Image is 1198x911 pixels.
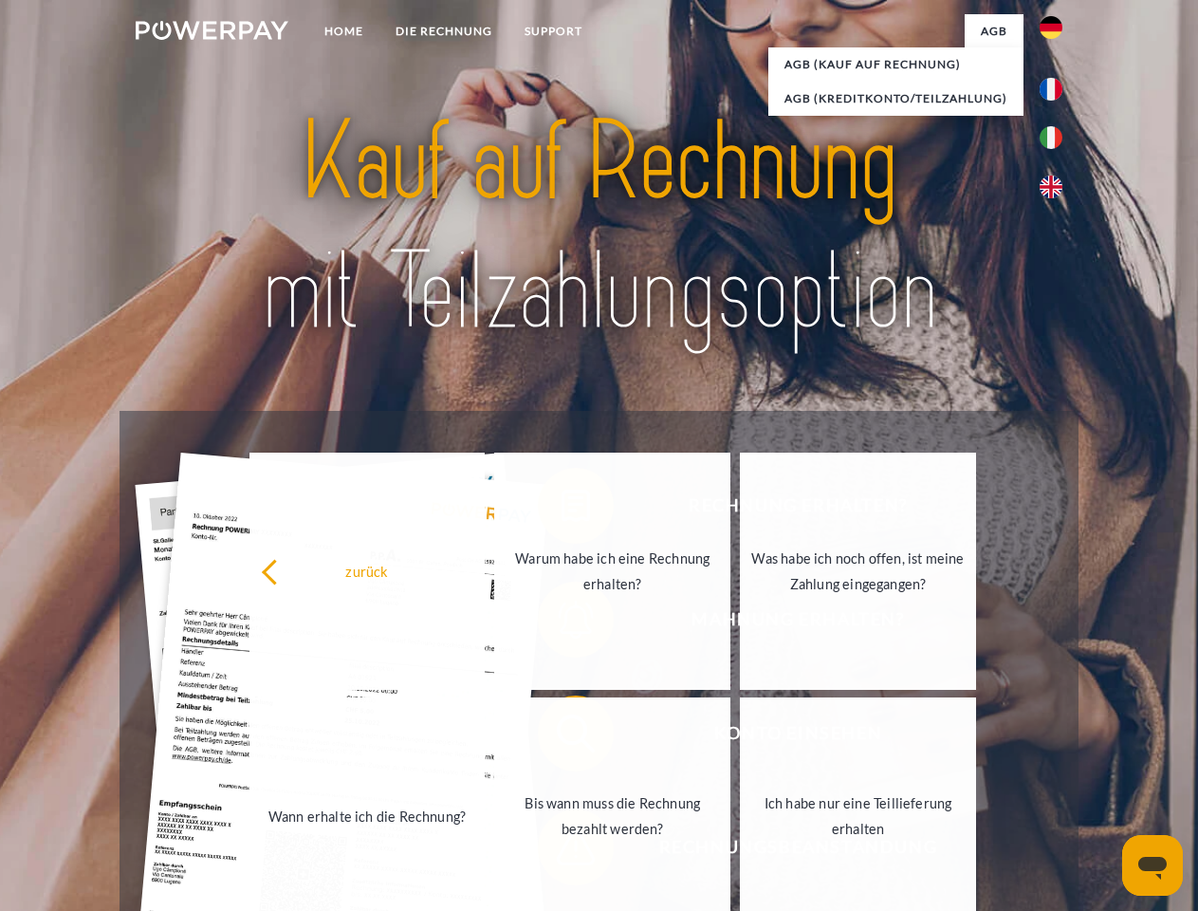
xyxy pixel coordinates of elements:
[768,82,1023,116] a: AGB (Kreditkonto/Teilzahlung)
[965,14,1023,48] a: agb
[181,91,1017,363] img: title-powerpay_de.svg
[136,21,288,40] img: logo-powerpay-white.svg
[751,790,965,842] div: Ich habe nur eine Teillieferung erhalten
[768,47,1023,82] a: AGB (Kauf auf Rechnung)
[379,14,508,48] a: DIE RECHNUNG
[508,14,599,48] a: SUPPORT
[740,453,976,690] a: Was habe ich noch offen, ist meine Zahlung eingegangen?
[751,546,965,597] div: Was habe ich noch offen, ist meine Zahlung eingegangen?
[1040,16,1062,39] img: de
[261,558,474,584] div: zurück
[308,14,379,48] a: Home
[1040,78,1062,101] img: fr
[1040,176,1062,198] img: en
[1040,126,1062,149] img: it
[506,790,719,842] div: Bis wann muss die Rechnung bezahlt werden?
[1122,835,1183,896] iframe: Schaltfläche zum Öffnen des Messaging-Fensters
[261,803,474,828] div: Wann erhalte ich die Rechnung?
[506,546,719,597] div: Warum habe ich eine Rechnung erhalten?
